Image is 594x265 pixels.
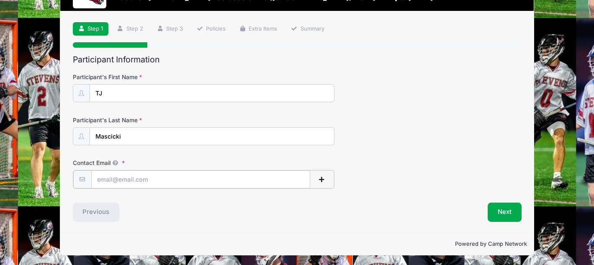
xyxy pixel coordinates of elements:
[151,22,188,36] a: Step 3
[73,22,109,36] a: Step 1
[111,22,149,36] a: Step 2
[90,84,334,102] input: Participant's First Name
[91,170,310,188] input: email@email.com
[90,127,334,145] input: Participant's Last Name
[234,22,283,36] a: Extra Items
[191,22,231,36] a: Policies
[73,73,222,81] label: Participant's First Name
[73,55,522,64] h2: Participant Information
[67,240,527,248] p: Powered by Camp Network
[73,159,222,167] label: Contact Email
[488,203,522,222] button: Next
[73,116,222,124] label: Participant's Last Name
[285,22,330,36] a: Summary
